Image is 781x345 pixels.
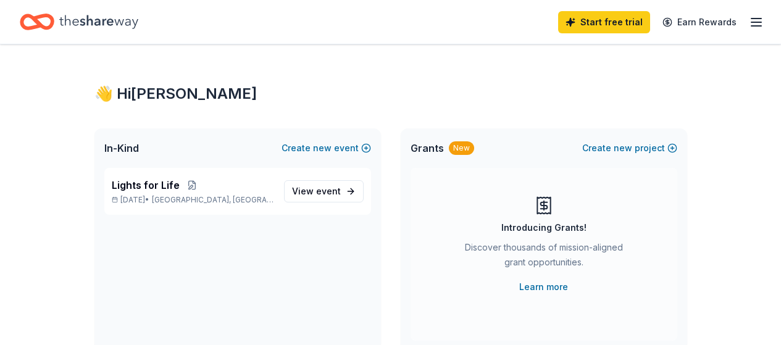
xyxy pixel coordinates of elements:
a: View event [284,180,364,202]
span: Lights for Life [112,178,180,193]
div: Introducing Grants! [501,220,587,235]
span: View [292,184,341,199]
span: Grants [411,141,444,156]
span: [GEOGRAPHIC_DATA], [GEOGRAPHIC_DATA] [152,195,274,205]
div: 👋 Hi [PERSON_NAME] [94,84,687,104]
button: Createnewevent [282,141,371,156]
a: Earn Rewards [655,11,744,33]
span: In-Kind [104,141,139,156]
p: [DATE] • [112,195,274,205]
a: Home [20,7,138,36]
span: event [316,186,341,196]
span: new [313,141,332,156]
div: Discover thousands of mission-aligned grant opportunities. [460,240,628,275]
a: Learn more [519,280,568,294]
a: Start free trial [558,11,650,33]
span: new [614,141,632,156]
div: New [449,141,474,155]
button: Createnewproject [582,141,677,156]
